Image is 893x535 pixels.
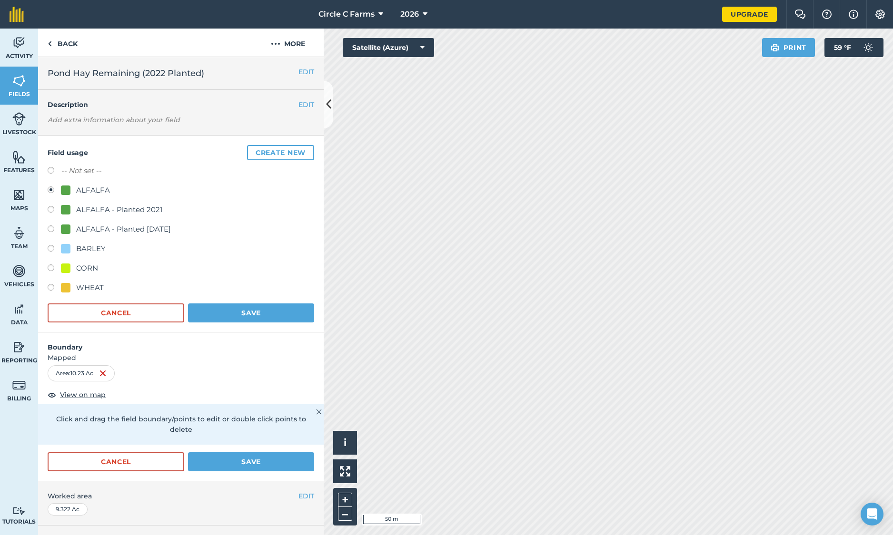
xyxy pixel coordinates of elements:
[48,303,184,322] button: Cancel
[48,365,115,381] div: Area : 10.23 Ac
[38,352,324,363] span: Mapped
[48,414,314,435] p: Click and drag the field boundary/points to edit or double click points to delete
[12,506,26,516] img: svg+xml;base64,PD94bWwgdmVyc2lvbj0iMS4wIiBlbmNvZGluZz0idXRmLTgiPz4KPCEtLSBHZW5lcmF0b3I6IEFkb2JlIE...
[298,99,314,110] button: EDIT
[722,7,777,22] a: Upgrade
[400,9,419,20] span: 2026
[12,226,26,240] img: svg+xml;base64,PD94bWwgdmVyc2lvbj0iMS4wIiBlbmNvZGluZz0idXRmLTgiPz4KPCEtLSBHZW5lcmF0b3I6IEFkb2JlIE...
[298,67,314,77] button: EDIT
[60,389,106,400] span: View on map
[48,67,204,80] span: Pond Hay Remaining (2022 Planted)
[10,7,24,22] img: fieldmargin Logo
[48,99,314,110] h4: Description
[99,368,107,379] img: svg+xml;base64,PHN2ZyB4bWxucz0iaHR0cDovL3d3dy53My5vcmcvMjAwMC9zdmciIHdpZHRoPSIxNiIgaGVpZ2h0PSIyNC...
[188,303,314,322] button: Save
[344,437,347,448] span: i
[333,431,357,455] button: i
[38,29,87,57] a: Back
[12,264,26,278] img: svg+xml;base64,PD94bWwgdmVyc2lvbj0iMS4wIiBlbmNvZGluZz0idXRmLTgiPz4KPCEtLSBHZW5lcmF0b3I6IEFkb2JlIE...
[298,491,314,501] button: EDIT
[76,263,98,274] div: CORN
[247,145,314,160] button: Create new
[12,36,26,50] img: svg+xml;base64,PD94bWwgdmVyc2lvbj0iMS4wIiBlbmNvZGluZz0idXRmLTgiPz4KPCEtLSBHZW5lcmF0b3I6IEFkb2JlIE...
[48,145,314,160] h4: Field usage
[76,185,110,196] div: ALFALFA
[48,452,184,471] button: Cancel
[48,503,88,516] div: 9.322 Ac
[12,340,26,354] img: svg+xml;base64,PD94bWwgdmVyc2lvbj0iMS4wIiBlbmNvZGluZz0idXRmLTgiPz4KPCEtLSBHZW5lcmF0b3I6IEFkb2JlIE...
[762,38,815,57] button: Print
[252,29,324,57] button: More
[834,38,851,57] span: 59 ° F
[76,224,171,235] div: ALFALFA - Planted [DATE]
[12,74,26,88] img: svg+xml;base64,PHN2ZyB4bWxucz0iaHR0cDovL3d3dy53My5vcmcvMjAwMC9zdmciIHdpZHRoPSI1NiIgaGVpZ2h0PSI2MC...
[338,507,352,521] button: –
[61,165,101,176] label: -- Not set --
[48,491,314,501] span: Worked area
[340,466,350,477] img: Four arrows, one pointing top left, one top right, one bottom right and the last bottom left
[343,38,434,57] button: Satellite (Azure)
[12,378,26,392] img: svg+xml;base64,PD94bWwgdmVyc2lvbj0iMS4wIiBlbmNvZGluZz0idXRmLTgiPz4KPCEtLSBHZW5lcmF0b3I6IEFkb2JlIE...
[76,282,104,293] div: WHEAT
[861,503,883,525] div: Open Intercom Messenger
[821,10,833,19] img: A question mark icon
[338,493,352,507] button: +
[771,42,780,53] img: svg+xml;base64,PHN2ZyB4bWxucz0iaHR0cDovL3d3dy53My5vcmcvMjAwMC9zdmciIHdpZHRoPSIxOSIgaGVpZ2h0PSIyNC...
[12,188,26,202] img: svg+xml;base64,PHN2ZyB4bWxucz0iaHR0cDovL3d3dy53My5vcmcvMjAwMC9zdmciIHdpZHRoPSI1NiIgaGVpZ2h0PSI2MC...
[48,389,56,400] img: svg+xml;base64,PHN2ZyB4bWxucz0iaHR0cDovL3d3dy53My5vcmcvMjAwMC9zdmciIHdpZHRoPSIxOCIgaGVpZ2h0PSIyNC...
[318,9,375,20] span: Circle C Farms
[76,204,162,215] div: ALFALFA - Planted 2021
[849,9,858,20] img: svg+xml;base64,PHN2ZyB4bWxucz0iaHR0cDovL3d3dy53My5vcmcvMjAwMC9zdmciIHdpZHRoPSIxNyIgaGVpZ2h0PSIxNy...
[12,150,26,164] img: svg+xml;base64,PHN2ZyB4bWxucz0iaHR0cDovL3d3dy53My5vcmcvMjAwMC9zdmciIHdpZHRoPSI1NiIgaGVpZ2h0PSI2MC...
[48,116,180,124] em: Add extra information about your field
[859,38,878,57] img: svg+xml;base64,PD94bWwgdmVyc2lvbj0iMS4wIiBlbmNvZGluZz0idXRmLTgiPz4KPCEtLSBHZW5lcmF0b3I6IEFkb2JlIE...
[38,332,324,352] h4: Boundary
[12,302,26,316] img: svg+xml;base64,PD94bWwgdmVyc2lvbj0iMS4wIiBlbmNvZGluZz0idXRmLTgiPz4KPCEtLSBHZW5lcmF0b3I6IEFkb2JlIE...
[874,10,886,19] img: A cog icon
[188,452,314,471] button: Save
[316,406,322,418] img: svg+xml;base64,PHN2ZyB4bWxucz0iaHR0cDovL3d3dy53My5vcmcvMjAwMC9zdmciIHdpZHRoPSIyMiIgaGVpZ2h0PSIzMC...
[76,243,106,254] div: BARLEY
[794,10,806,19] img: Two speech bubbles overlapping with the left bubble in the forefront
[824,38,883,57] button: 59 °F
[48,38,52,49] img: svg+xml;base64,PHN2ZyB4bWxucz0iaHR0cDovL3d3dy53My5vcmcvMjAwMC9zdmciIHdpZHRoPSI5IiBoZWlnaHQ9IjI0Ii...
[48,389,106,400] button: View on map
[271,38,280,49] img: svg+xml;base64,PHN2ZyB4bWxucz0iaHR0cDovL3d3dy53My5vcmcvMjAwMC9zdmciIHdpZHRoPSIyMCIgaGVpZ2h0PSIyNC...
[12,112,26,126] img: svg+xml;base64,PD94bWwgdmVyc2lvbj0iMS4wIiBlbmNvZGluZz0idXRmLTgiPz4KPCEtLSBHZW5lcmF0b3I6IEFkb2JlIE...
